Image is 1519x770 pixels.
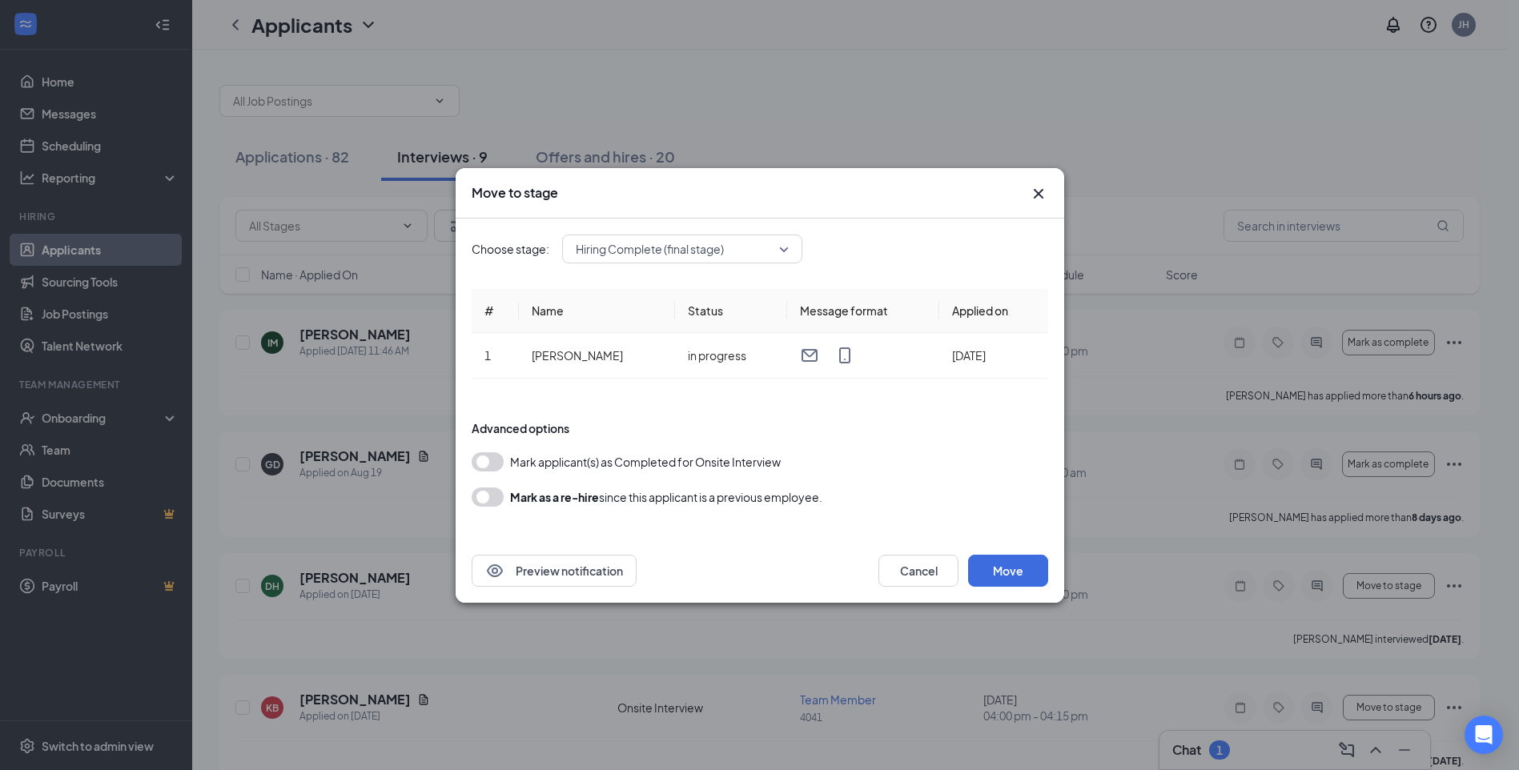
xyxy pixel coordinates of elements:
[576,237,724,261] span: Hiring Complete (final stage)
[878,555,958,587] button: Cancel
[800,346,819,365] svg: Email
[674,289,786,333] th: Status
[472,555,637,587] button: EyePreview notification
[938,333,1047,379] td: [DATE]
[938,289,1047,333] th: Applied on
[472,289,519,333] th: #
[472,184,558,202] h3: Move to stage
[472,240,549,258] span: Choose stage:
[485,561,504,580] svg: Eye
[787,289,939,333] th: Message format
[1465,716,1503,754] div: Open Intercom Messenger
[518,289,674,333] th: Name
[674,333,786,379] td: in progress
[510,490,599,504] b: Mark as a re-hire
[472,420,1048,436] div: Advanced options
[968,555,1048,587] button: Move
[1029,184,1048,203] button: Close
[484,348,491,363] span: 1
[510,452,781,471] span: Mark applicant(s) as Completed for Onsite Interview
[510,487,822,507] div: since this applicant is a previous employee.
[835,346,854,365] svg: MobileSms
[518,333,674,379] td: [PERSON_NAME]
[1029,184,1048,203] svg: Cross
